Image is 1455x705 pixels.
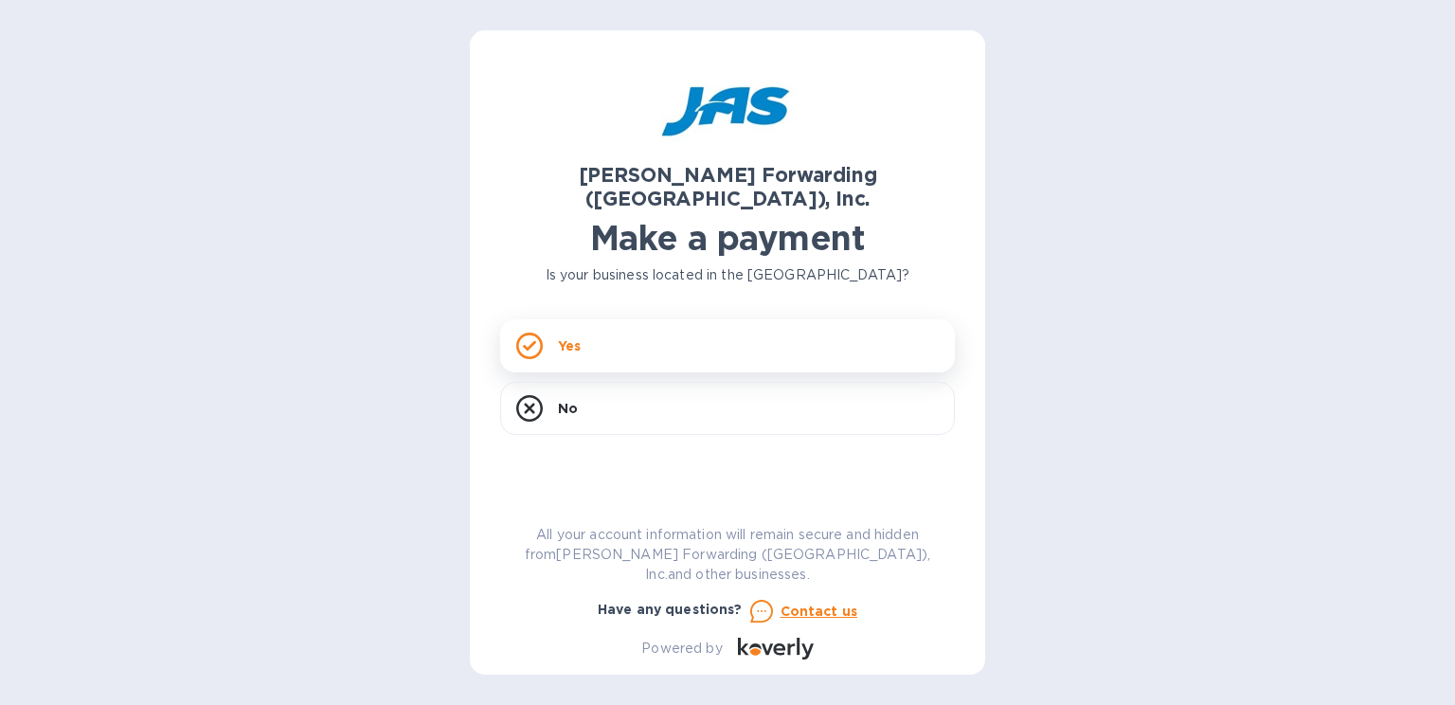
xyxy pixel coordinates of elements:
u: Contact us [781,604,858,619]
h1: Make a payment [500,218,955,258]
p: All your account information will remain secure and hidden from [PERSON_NAME] Forwarding ([GEOGRA... [500,525,955,585]
p: Powered by [641,639,722,659]
p: Is your business located in the [GEOGRAPHIC_DATA]? [500,265,955,285]
b: [PERSON_NAME] Forwarding ([GEOGRAPHIC_DATA]), Inc. [579,163,877,210]
p: No [558,399,578,418]
p: Yes [558,336,581,355]
b: Have any questions? [598,602,743,617]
